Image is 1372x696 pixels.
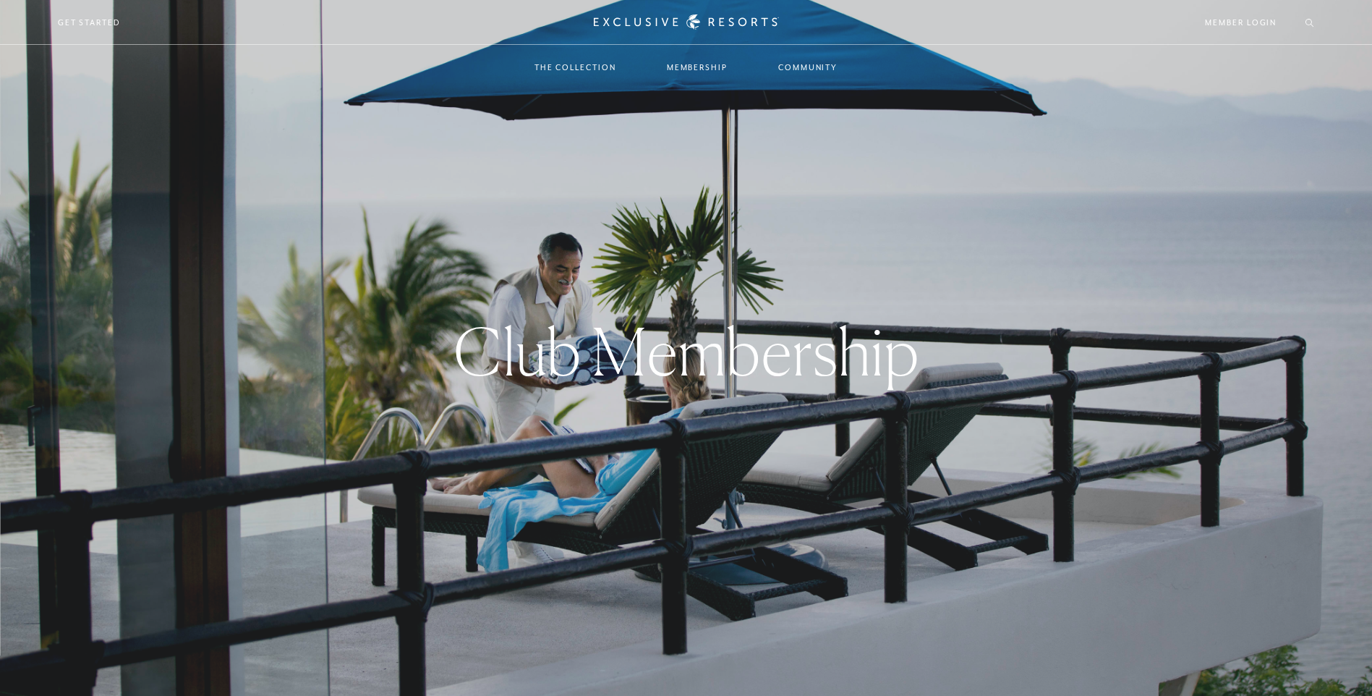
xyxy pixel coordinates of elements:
[652,46,742,88] a: Membership
[453,319,919,384] h1: Club Membership
[764,46,852,88] a: Community
[1205,16,1277,29] a: Member Login
[58,16,121,29] a: Get Started
[520,46,631,88] a: The Collection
